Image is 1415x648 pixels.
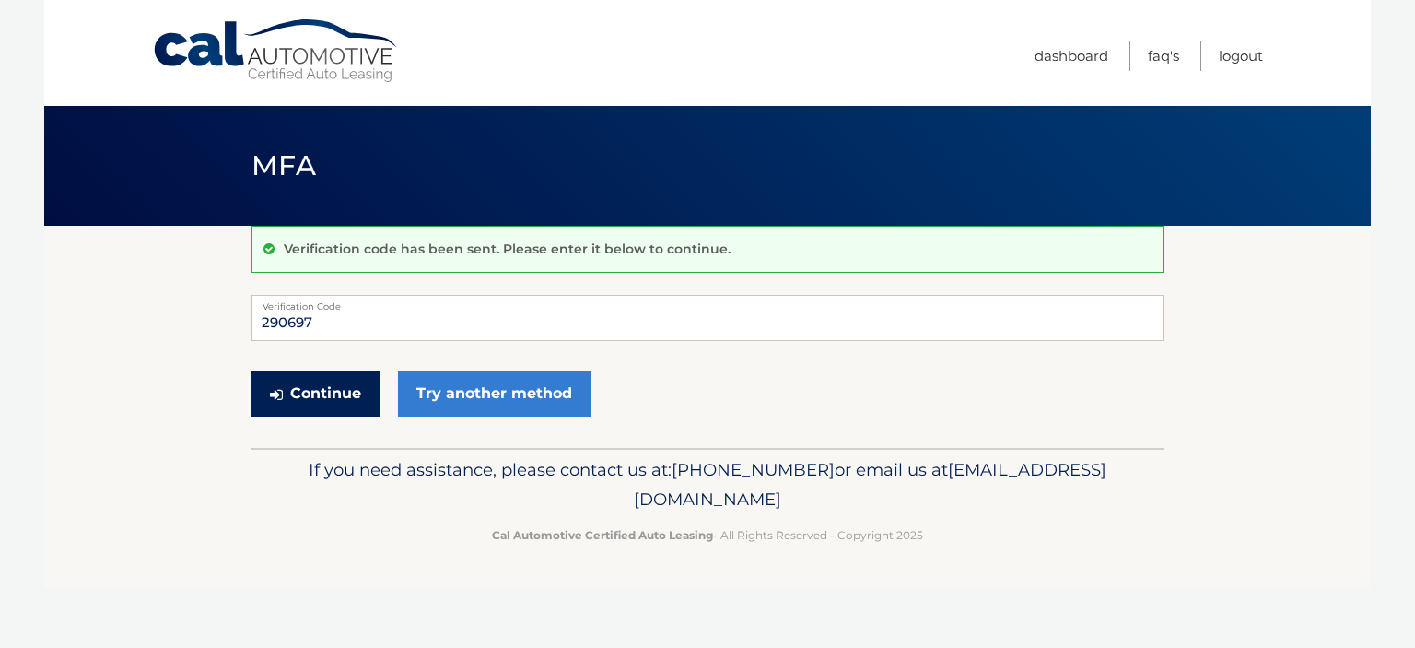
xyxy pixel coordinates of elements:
span: MFA [251,148,316,183]
label: Verification Code [251,295,1164,310]
a: Try another method [398,371,591,417]
span: [EMAIL_ADDRESS][DOMAIN_NAME] [634,459,1106,510]
input: Verification Code [251,295,1164,341]
p: If you need assistance, please contact us at: or email us at [263,455,1152,514]
a: Logout [1219,41,1263,71]
p: Verification code has been sent. Please enter it below to continue. [284,241,731,257]
p: - All Rights Reserved - Copyright 2025 [263,525,1152,545]
strong: Cal Automotive Certified Auto Leasing [492,528,713,542]
a: Cal Automotive [152,18,401,84]
a: FAQ's [1148,41,1179,71]
button: Continue [251,371,380,417]
a: Dashboard [1035,41,1108,71]
span: [PHONE_NUMBER] [672,459,835,480]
